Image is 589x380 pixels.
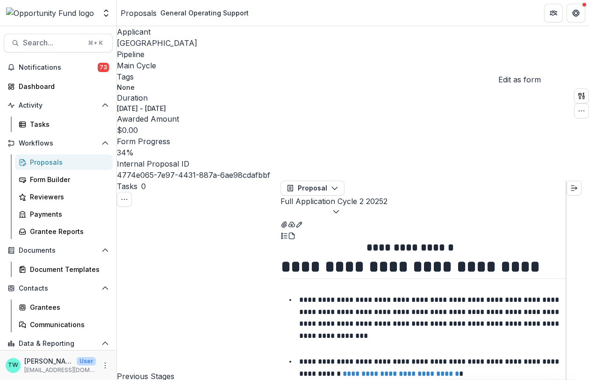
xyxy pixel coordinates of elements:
button: View Attached Files [280,218,288,229]
span: Search... [23,38,82,47]
div: Tasks [30,119,105,129]
p: Form Progress [117,136,270,147]
div: Ti Wilhelm [8,362,18,368]
p: [EMAIL_ADDRESS][DOMAIN_NAME] [24,366,96,374]
p: None [117,82,135,92]
div: General Operating Support [160,8,249,18]
button: Plaintext view [280,229,288,241]
button: PDF view [288,229,295,241]
button: More [100,360,111,371]
div: ⌘ + K [86,38,105,48]
button: Open Workflows [4,136,113,151]
div: Reviewers [30,192,105,202]
p: [DATE] - [DATE] [117,103,166,113]
button: Full Application Cycle 2 20252 [280,196,388,218]
a: Communications [15,317,113,332]
nav: breadcrumb [121,6,252,20]
p: Applicant [117,26,270,37]
button: Open Documents [4,243,113,258]
div: Document Templates [30,264,105,274]
button: Get Help [567,4,585,22]
p: Main Cycle [117,60,156,71]
a: [GEOGRAPHIC_DATA] [117,38,197,48]
div: Communications [30,320,105,329]
button: Partners [544,4,563,22]
p: Tags [117,71,270,82]
span: Notifications [19,64,98,72]
div: Grantee Reports [30,227,105,236]
p: [PERSON_NAME] [24,356,73,366]
button: Open Data & Reporting [4,336,113,351]
p: Duration [117,92,270,103]
a: Tasks [15,117,113,132]
div: Grantees [30,302,105,312]
div: Form Builder [30,175,105,184]
span: Activity [19,102,98,110]
button: Open Activity [4,98,113,113]
button: Expand right [567,181,582,196]
p: Internal Proposal ID [117,158,270,169]
button: Open Contacts [4,281,113,296]
img: Opportunity Fund logo [6,7,94,19]
div: Dashboard [19,81,105,91]
a: Grantee Reports [15,224,113,239]
a: Proposals [121,7,157,19]
span: Data & Reporting [19,340,98,348]
button: Notifications73 [4,60,113,75]
button: Proposal [280,181,345,196]
button: Search... [4,34,113,52]
h3: Tasks [117,181,137,192]
span: 0 [141,182,146,191]
a: Proposals [15,154,113,170]
p: Awarded Amount [117,113,270,124]
div: Payments [30,209,105,219]
span: Contacts [19,285,98,292]
p: 34 % [117,147,134,158]
p: User [77,357,96,365]
button: Open entity switcher [100,4,113,22]
p: 4774e065-7e97-4431-887a-6ae98cdafbbf [117,169,270,181]
a: Reviewers [15,189,113,205]
div: Proposals [30,157,105,167]
p: Pipeline [117,49,270,60]
button: Edit as form [295,218,303,229]
p: $0.00 [117,124,138,136]
a: Document Templates [15,262,113,277]
a: Payments [15,206,113,222]
span: Documents [19,247,98,255]
a: Dashboard [4,79,113,94]
span: Workflows [19,139,98,147]
span: 73 [98,63,109,72]
a: Grantees [15,300,113,315]
a: Form Builder [15,172,113,187]
button: Toggle View Cancelled Tasks [117,192,132,207]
